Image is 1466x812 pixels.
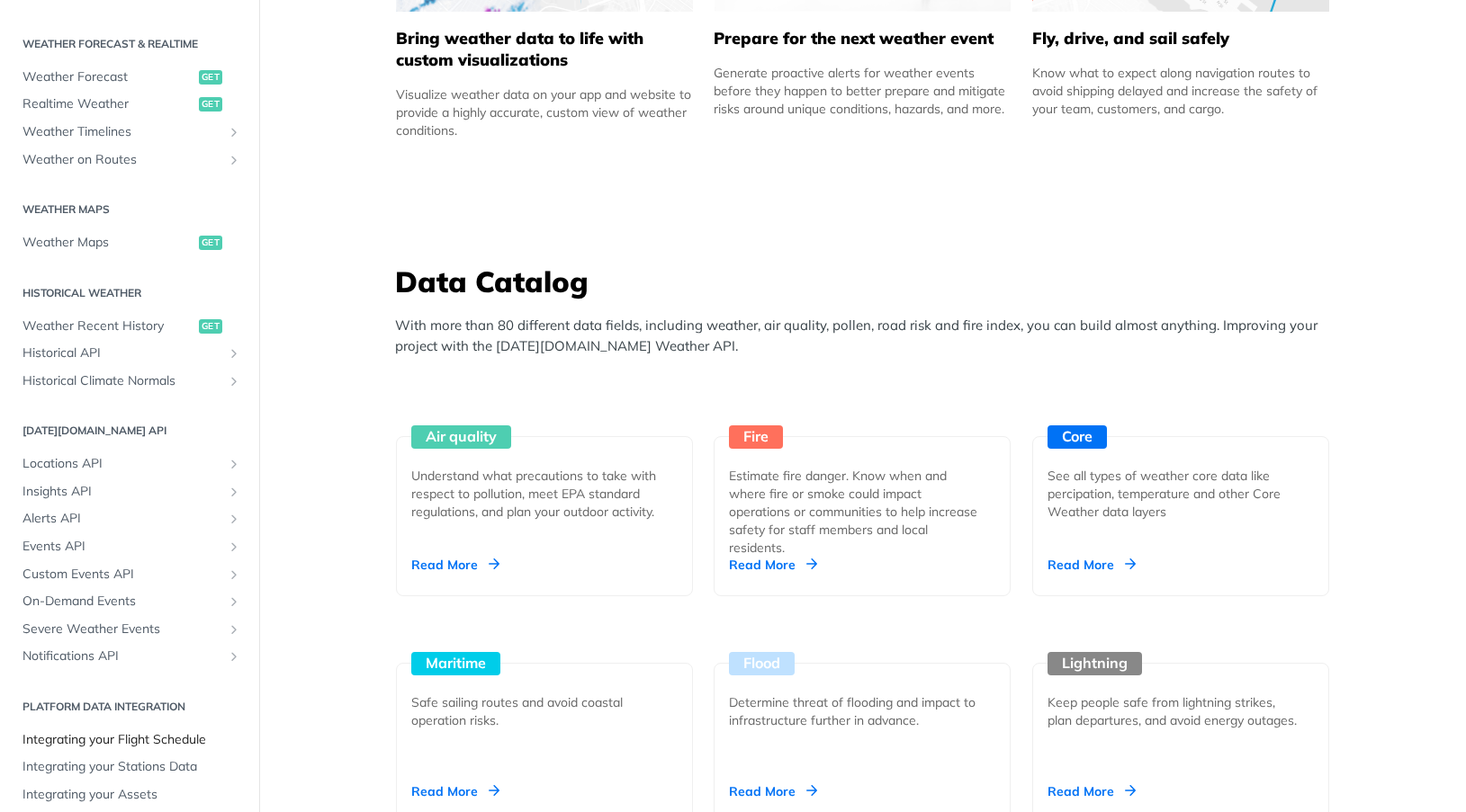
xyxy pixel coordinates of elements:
[227,125,241,139] button: Show subpages for Weather Timelines
[13,616,246,643] a: Severe Weather EventsShow subpages for Severe Weather Events
[227,485,241,499] button: Show subpages for Insights API
[13,478,246,505] a: Insights APIShow subpages for Insights API
[729,652,795,675] div: Flood
[714,64,1011,118] div: Generate proactive alerts for weather events before they happen to better prepare and mitigate ri...
[227,594,241,609] button: Show subpages for On-Demand Events
[13,91,246,118] a: Realtime Weatherget
[22,123,222,141] span: Weather Timelines
[22,566,222,584] span: Custom Events API
[395,316,1340,356] p: With more than 80 different data fields, including weather, air quality, pollen, road risk and fi...
[13,423,246,439] h2: [DATE][DOMAIN_NAME] API
[1048,652,1142,675] div: Lightning
[1048,693,1300,729] div: Keep people safe from lightning strikes, plan departures, and avoid energy outages.
[22,510,222,528] span: Alerts API
[22,758,241,776] span: Integrating your Stations Data
[1032,28,1329,49] h5: Fly, drive, and sail safely
[729,782,817,800] div: Read More
[13,119,246,146] a: Weather TimelinesShow subpages for Weather Timelines
[13,64,246,91] a: Weather Forecastget
[22,317,194,335] span: Weather Recent History
[22,372,222,390] span: Historical Climate Normals
[13,368,246,395] a: Historical Climate NormalsShow subpages for Historical Climate Normals
[1025,370,1336,596] a: Core See all types of weather core data like percipation, temperature and other Core Weather data...
[13,285,246,301] h2: Historical Weather
[13,561,246,588] a: Custom Events APIShow subpages for Custom Events API
[411,693,663,729] div: Safe sailing routes and avoid coastal operation risks.
[22,151,222,169] span: Weather on Routes
[13,201,246,218] h2: Weather Maps
[22,786,241,804] span: Integrating your Assets
[22,344,222,362] span: Historical API
[13,505,246,532] a: Alerts APIShow subpages for Alerts API
[22,647,222,665] span: Notifications API
[13,229,246,256] a: Weather Mapsget
[396,85,693,139] div: Visualize weather data on your app and website to provide a highly accurate, custom view of weath...
[227,567,241,582] button: Show subpages for Custom Events API
[199,319,222,334] span: get
[22,234,194,252] span: Weather Maps
[199,97,222,112] span: get
[729,693,981,729] div: Determine threat of flooding and impact to infrastructure further in advance.
[13,451,246,477] a: Locations APIShow subpages for Locations API
[13,533,246,560] a: Events APIShow subpages for Events API
[706,370,1018,596] a: Fire Estimate fire danger. Know when and where fire or smoke could impact operations or communiti...
[227,346,241,361] button: Show subpages for Historical API
[227,512,241,526] button: Show subpages for Alerts API
[1048,556,1136,574] div: Read More
[411,652,500,675] div: Maritime
[1048,467,1300,521] div: See all types of weather core data like percipation, temperature and other Core Weather data layers
[13,727,246,754] a: Integrating your Flight Schedule
[199,236,222,250] span: get
[729,467,981,557] div: Estimate fire danger. Know when and where fire or smoke could impact operations or communities to...
[13,147,246,174] a: Weather on RoutesShow subpages for Weather on Routes
[714,28,1011,49] h5: Prepare for the next weather event
[13,643,246,670] a: Notifications APIShow subpages for Notifications API
[13,754,246,781] a: Integrating your Stations Data
[13,313,246,340] a: Weather Recent Historyget
[729,556,817,574] div: Read More
[1048,782,1136,800] div: Read More
[1032,64,1329,118] div: Know what to expect along navigation routes to avoid shipping delayed and increase the safety of ...
[396,28,693,71] h5: Bring weather data to life with custom visualizations
[411,467,663,521] div: Understand what precautions to take with respect to pollution, meet EPA standard regulations, and...
[22,538,222,556] span: Events API
[13,36,246,52] h2: Weather Forecast & realtime
[411,425,511,449] div: Air quality
[22,68,194,86] span: Weather Forecast
[13,340,246,367] a: Historical APIShow subpages for Historical API
[13,588,246,615] a: On-Demand EventsShow subpages for On-Demand Events
[13,699,246,715] h2: Platform DATA integration
[411,556,499,574] div: Read More
[22,483,222,501] span: Insights API
[22,731,241,749] span: Integrating your Flight Schedule
[227,153,241,167] button: Show subpages for Weather on Routes
[199,70,222,85] span: get
[13,781,246,808] a: Integrating your Assets
[227,374,241,388] button: Show subpages for Historical Climate Normals
[22,593,222,611] span: On-Demand Events
[411,782,499,800] div: Read More
[389,370,700,596] a: Air quality Understand what precautions to take with respect to pollution, meet EPA standard regu...
[22,95,194,113] span: Realtime Weather
[227,457,241,471] button: Show subpages for Locations API
[395,262,1340,301] h3: Data Catalog
[227,622,241,637] button: Show subpages for Severe Weather Events
[22,620,222,638] span: Severe Weather Events
[22,455,222,473] span: Locations API
[227,540,241,554] button: Show subpages for Events API
[227,649,241,664] button: Show subpages for Notifications API
[729,425,783,449] div: Fire
[1048,425,1107,449] div: Core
